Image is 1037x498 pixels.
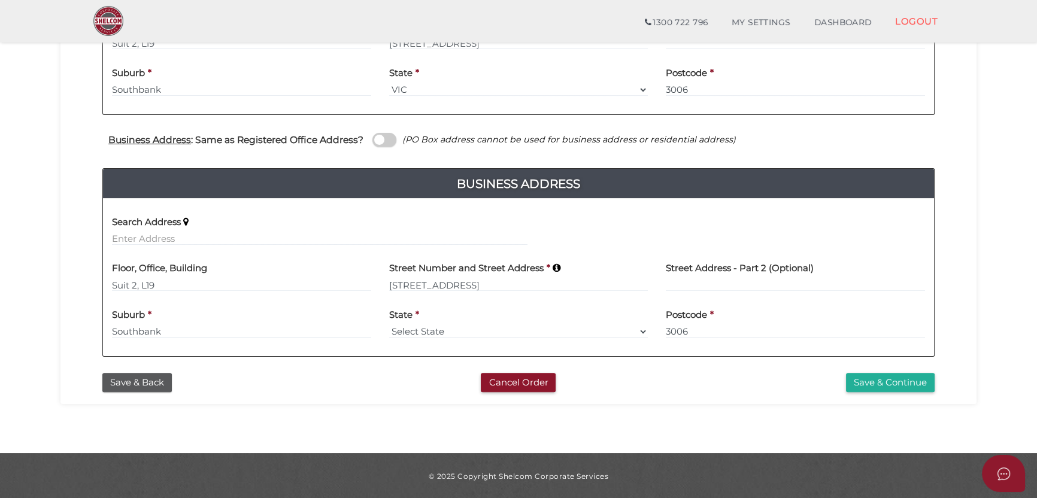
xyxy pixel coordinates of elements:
button: Save & Back [102,373,172,393]
h4: Suburb [112,68,145,78]
a: 1300 722 796 [633,11,720,35]
h4: Floor, Office, Building [112,263,207,274]
h4: : Same as Registered Office Address? [108,135,363,145]
a: MY SETTINGS [720,11,802,35]
input: Enter Address [389,278,648,291]
button: Open asap [982,455,1025,492]
u: Business Address [108,134,191,145]
h4: Street Number and Street Address [389,263,544,274]
a: DASHBOARD [802,11,884,35]
h4: Search Address [112,217,181,227]
input: Enter Address [112,232,527,245]
i: (PO Box address cannot be used for business address or residential address) [402,134,736,145]
button: Save & Continue [846,373,935,393]
input: Enter Address [389,37,648,50]
h4: State [389,310,413,320]
div: © 2025 Copyright Shelcom Corporate Services [69,471,968,481]
a: LOGOUT [883,9,950,34]
h4: Postcode [666,310,707,320]
h4: Suburb [112,310,145,320]
button: Cancel Order [481,373,556,393]
h4: Business Address [103,174,934,193]
input: Postcode must be exactly 4 digits [666,325,925,338]
i: Keep typing in your address(including suburb) until it appears [553,263,560,273]
input: Postcode must be exactly 4 digits [666,83,925,96]
h4: Street Address - Part 2 (Optional) [666,263,814,274]
h4: Postcode [666,68,707,78]
i: Keep typing in your address(including suburb) until it appears [183,217,189,227]
h4: State [389,68,413,78]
